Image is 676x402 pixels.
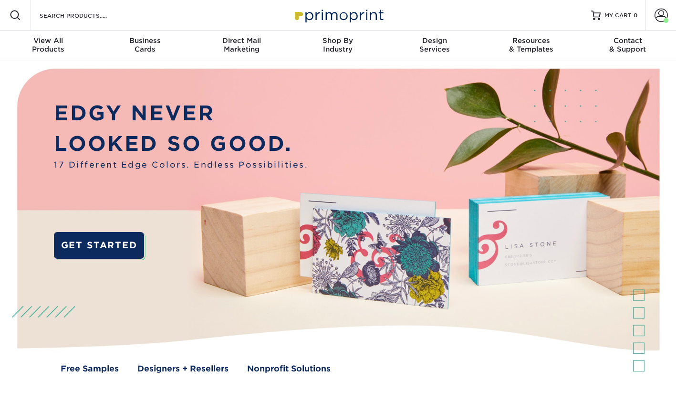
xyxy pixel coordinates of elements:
[96,31,193,61] a: BusinessCards
[483,36,579,53] div: & Templates
[483,31,579,61] a: Resources& Templates
[386,36,483,45] span: Design
[54,128,308,159] p: LOOKED SO GOOD.
[193,36,290,53] div: Marketing
[137,363,229,375] a: Designers + Resellers
[290,36,386,53] div: Industry
[386,36,483,53] div: Services
[54,159,308,171] span: 17 Different Edge Colors. Endless Possibilities.
[290,31,386,61] a: Shop ByIndustry
[54,232,144,259] a: GET STARTED
[193,36,290,45] span: Direct Mail
[483,36,579,45] span: Resources
[580,36,676,45] span: Contact
[291,5,386,25] img: Primoprint
[61,363,119,375] a: Free Samples
[386,31,483,61] a: DesignServices
[247,363,331,375] a: Nonprofit Solutions
[54,98,308,128] p: EDGY NEVER
[193,31,290,61] a: Direct MailMarketing
[96,36,193,45] span: Business
[634,12,638,19] span: 0
[580,36,676,53] div: & Support
[290,36,386,45] span: Shop By
[604,11,632,20] span: MY CART
[96,36,193,53] div: Cards
[39,10,132,21] input: SEARCH PRODUCTS.....
[580,31,676,61] a: Contact& Support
